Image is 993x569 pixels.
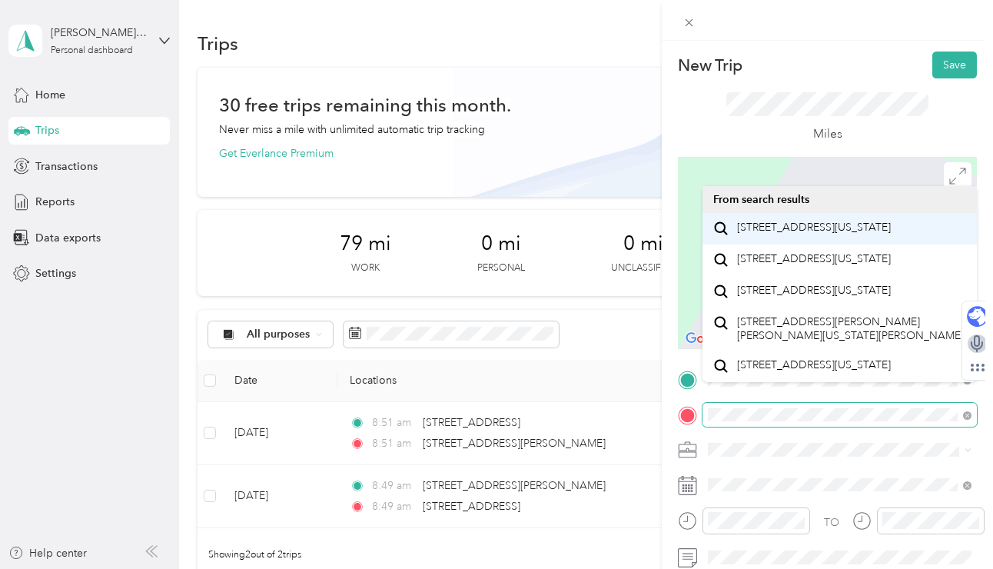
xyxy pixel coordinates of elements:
a: Open this area in Google Maps (opens a new window) [682,329,732,349]
button: Save [932,52,977,78]
span: [STREET_ADDRESS][US_STATE] [737,252,891,266]
iframe: Everlance-gr Chat Button Frame [907,483,993,569]
span: [STREET_ADDRESS][US_STATE] [737,284,891,298]
span: From search results [713,193,809,206]
span: [STREET_ADDRESS][US_STATE] [737,358,891,372]
img: Google [682,329,732,349]
span: [STREET_ADDRESS][US_STATE] [737,221,891,235]
p: Miles [813,125,842,144]
p: New Trip [678,55,742,76]
div: TO [824,514,839,531]
span: [STREET_ADDRESS][PERSON_NAME][PERSON_NAME][US_STATE][PERSON_NAME] [737,315,966,342]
